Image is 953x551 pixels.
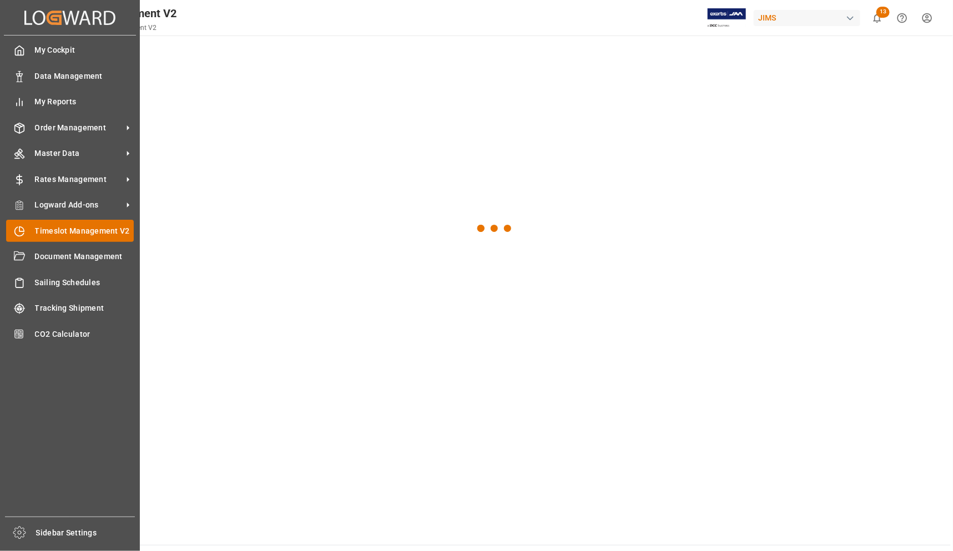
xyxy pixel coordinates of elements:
a: My Cockpit [6,39,134,61]
a: My Reports [6,91,134,113]
span: Master Data [35,148,123,159]
button: JIMS [754,7,865,28]
span: Order Management [35,122,123,134]
span: Data Management [35,70,134,82]
span: Timeslot Management V2 [35,225,134,237]
span: Sailing Schedules [35,277,134,289]
a: Data Management [6,65,134,87]
span: My Cockpit [35,44,134,56]
div: JIMS [754,10,860,26]
img: Exertis%20JAM%20-%20Email%20Logo.jpg_1722504956.jpg [708,8,746,28]
span: Tracking Shipment [35,302,134,314]
a: Tracking Shipment [6,297,134,319]
span: 13 [876,7,890,18]
span: Rates Management [35,174,123,185]
a: Sailing Schedules [6,271,134,293]
span: Document Management [35,251,134,262]
span: Sidebar Settings [36,527,135,539]
button: Help Center [890,6,915,31]
button: show 13 new notifications [865,6,890,31]
a: Timeslot Management V2 [6,220,134,241]
a: CO2 Calculator [6,323,134,345]
span: CO2 Calculator [35,328,134,340]
span: My Reports [35,96,134,108]
a: Document Management [6,246,134,267]
span: Logward Add-ons [35,199,123,211]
